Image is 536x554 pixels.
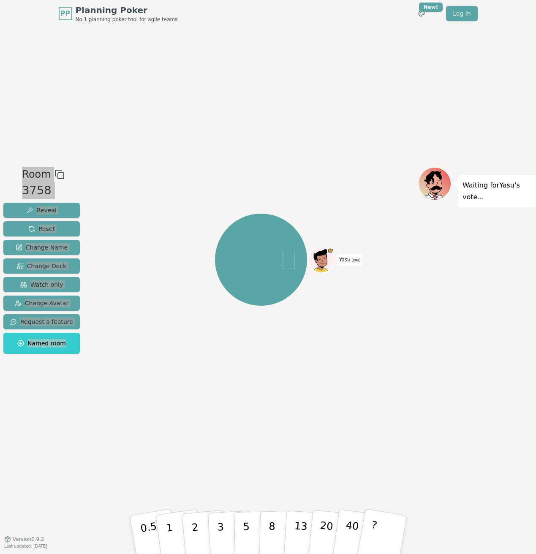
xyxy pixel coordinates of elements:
[27,206,57,215] span: Reveal
[3,277,80,292] button: Watch only
[16,243,68,252] span: Change Name
[3,314,80,329] button: Request a feature
[59,4,178,23] a: PPPlanning PokerNo.1 planning poker tool for agile teams
[327,247,333,254] span: Yasu is the host
[463,179,532,203] p: Waiting for Yasu 's vote...
[22,167,51,182] span: Room
[3,203,80,218] button: Reveal
[4,536,44,543] button: Version0.9.2
[3,258,80,274] button: Change Deck
[3,240,80,255] button: Change Name
[446,6,477,21] a: Log in
[351,258,361,262] span: (you)
[17,262,66,270] span: Change Deck
[13,536,44,543] span: Version 0.9.2
[414,6,429,21] button: New!
[15,299,69,307] span: Change Avatar
[76,4,178,16] span: Planning Poker
[3,296,80,311] button: Change Avatar
[337,254,362,266] span: Click to change your name
[76,16,178,23] span: No.1 planning poker tool for agile teams
[10,318,73,326] span: Request a feature
[4,544,47,549] span: Last updated: [DATE]
[20,280,63,289] span: Watch only
[17,339,66,348] span: Named room
[3,221,80,236] button: Reset
[60,8,70,19] span: PP
[28,225,55,233] span: Reset
[309,247,334,272] button: Click to change your avatar
[419,3,443,12] div: New!
[3,333,80,354] button: Named room
[22,182,64,199] div: 3758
